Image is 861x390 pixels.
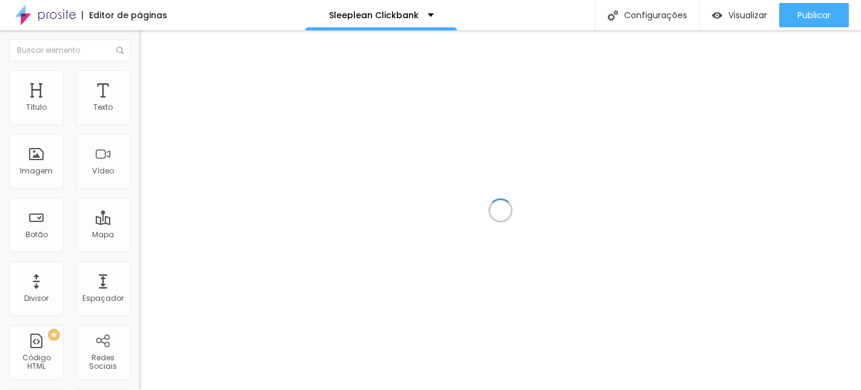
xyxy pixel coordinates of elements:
span: Publicar [797,10,831,20]
div: Imagem [20,167,53,175]
p: Sleeplean Clickbank [329,11,419,19]
img: Icone [116,47,124,54]
div: Redes Sociais [79,354,127,371]
div: Espaçador [82,294,124,303]
div: Editor de páginas [82,11,167,19]
div: Mapa [92,230,114,239]
button: Publicar [779,3,849,27]
input: Buscar elemento [9,39,130,61]
button: Visualizar [700,3,779,27]
div: Vídeo [92,167,114,175]
img: Icone [608,10,618,21]
div: Título [26,103,47,112]
div: Código HTML [12,354,60,371]
span: Visualizar [728,10,767,20]
div: Divisor [24,294,48,303]
img: view-1.svg [712,10,722,21]
div: Texto [93,103,113,112]
div: Botão [25,230,48,239]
